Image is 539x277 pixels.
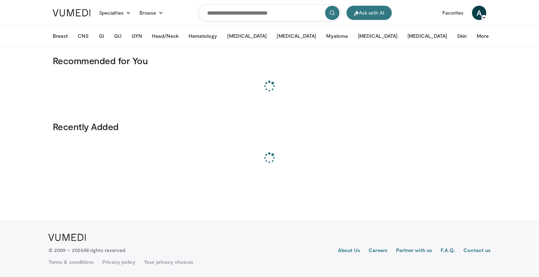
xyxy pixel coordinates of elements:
[48,247,125,254] p: © 2009 – 2025
[346,6,392,20] button: Ask with AI
[472,29,500,43] button: More
[94,29,108,43] button: GI
[127,29,146,43] button: GYN
[472,6,486,20] a: A
[73,29,93,43] button: CNS
[53,9,91,16] img: VuMedi Logo
[198,4,341,21] input: Search topics, interventions
[338,247,360,255] a: About Us
[102,258,135,266] a: Privacy policy
[403,29,451,43] button: [MEDICAL_DATA]
[48,29,72,43] button: Breast
[441,247,455,255] a: F.A.Q.
[184,29,222,43] button: Hematology
[95,6,135,20] a: Specialties
[223,29,271,43] button: [MEDICAL_DATA]
[322,29,352,43] button: Myeloma
[53,121,486,132] h3: Recently Added
[48,258,94,266] a: Terms & conditions
[148,29,183,43] button: Head/Neck
[354,29,402,43] button: [MEDICAL_DATA]
[463,247,491,255] a: Contact us
[110,29,126,43] button: GU
[144,258,193,266] a: Your privacy choices
[53,55,486,66] h3: Recommended for You
[272,29,320,43] button: [MEDICAL_DATA]
[83,247,125,253] span: All rights reserved
[453,29,471,43] button: Skin
[396,247,432,255] a: Partner with us
[369,247,387,255] a: Careers
[438,6,468,20] a: Favorites
[135,6,168,20] a: Browse
[48,234,86,241] img: VuMedi Logo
